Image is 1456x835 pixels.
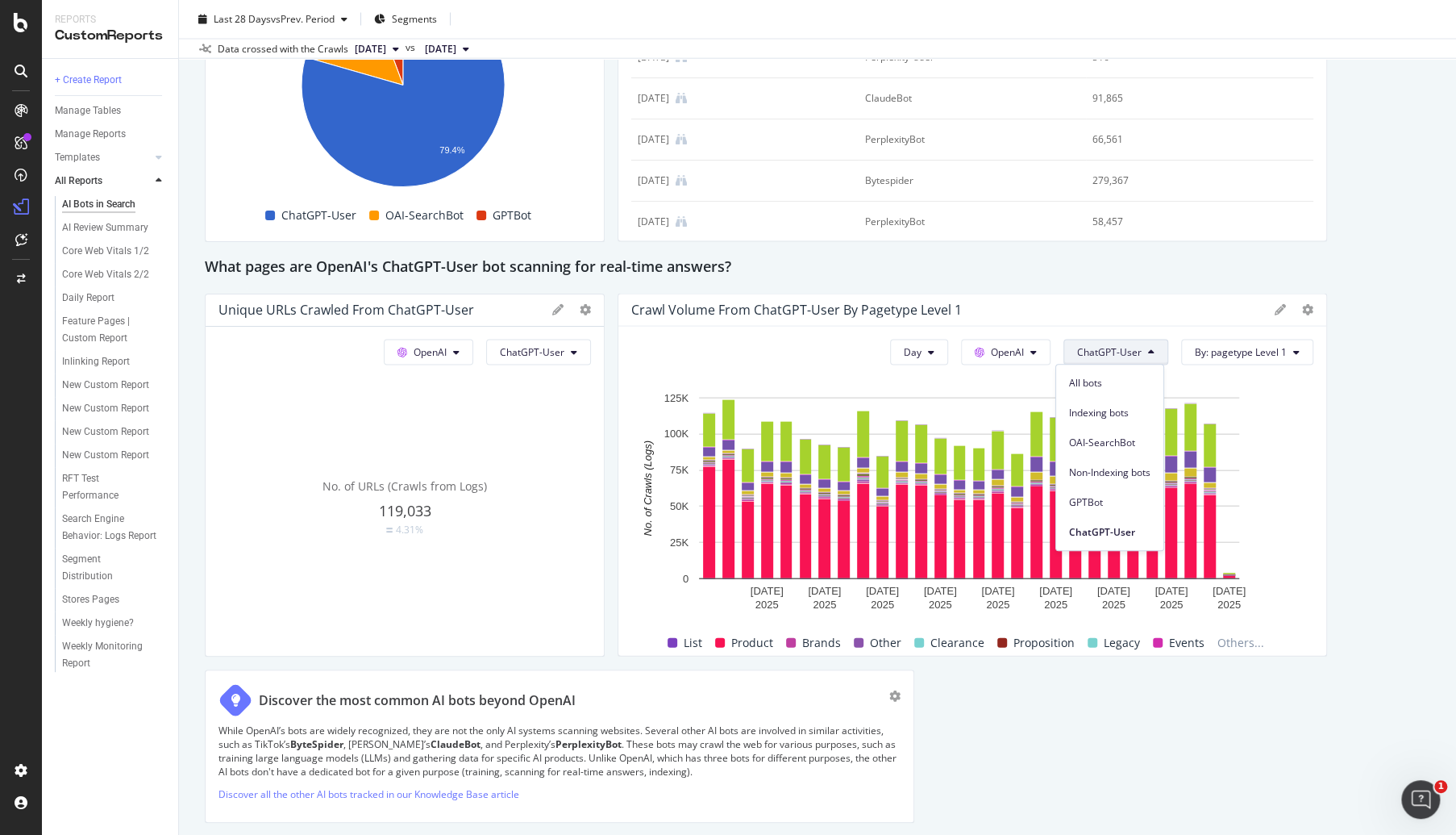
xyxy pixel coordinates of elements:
text: 2025 [1217,599,1241,611]
a: Stores Pages [62,591,167,608]
a: Feature Pages | Custom Report [62,313,167,347]
iframe: Intercom live chat [1401,780,1440,819]
button: ChatGPT-User [1063,340,1168,365]
div: Manage Reports [55,126,126,143]
button: OpenAI [961,340,1050,365]
span: By: pagetype Level 1 [1195,345,1287,359]
h2: What pages are OpenAI's ChatGPT-User bot scanning for real-time answers? [205,255,731,281]
span: OAI-SearchBot [1069,436,1150,450]
div: 66,561 [1092,133,1285,148]
div: Crawl Volume from ChatGPT-User by pagetype Level 1DayOpenAIChatGPT-UserBy: pagetype Level 1A char... [618,294,1327,657]
text: 2025 [813,599,836,611]
div: 58,457 [1092,215,1285,230]
div: Unique URLs Crawled from ChatGPT-User [218,302,474,318]
a: Segment Distribution [62,551,167,585]
div: Discover the most common AI bots beyond OpenAIWhile OpenAI’s bots are widely recognized, they are... [205,670,914,823]
text: [DATE] [981,585,1014,597]
span: OAI-SearchBot [385,206,464,225]
span: ChatGPT-User [500,345,564,359]
div: gear [889,691,901,702]
a: Core Web Vitals 1/2 [62,243,167,260]
button: [DATE] [418,40,476,59]
div: Reports [55,13,165,27]
div: What pages are OpenAI's ChatGPT-User bot scanning for real-time answers? [205,255,1430,281]
a: Manage Reports [55,126,167,143]
text: 2025 [929,599,952,611]
span: Segments [392,12,437,26]
span: GPTBot [493,206,531,225]
text: [DATE] [924,585,957,597]
a: AI Review Summary [62,219,167,236]
button: Day [890,340,948,365]
span: Legacy [1104,633,1140,653]
button: By: pagetype Level 1 [1181,340,1313,365]
div: 4.31% [396,523,423,536]
span: 2025 Sep. 3rd [425,42,456,56]
span: Others... [1211,633,1271,653]
text: 79.4% [439,146,464,156]
text: 50K [670,501,688,513]
span: vs Prev. Period [271,12,335,26]
span: 1 [1434,780,1447,793]
a: Discover all the other AI bots tracked in our Knowledge Base article [218,787,519,801]
div: Discover the most common AI bots beyond OpenAI [259,691,576,710]
text: 75K [670,465,688,477]
span: ChatGPT-User [1077,345,1142,359]
span: No. of URLs (Crawls from Logs) [322,478,487,494]
span: OpenAI [414,345,447,359]
span: 2025 Oct. 1st [355,42,386,56]
text: [DATE] [866,585,899,597]
span: OpenAI [991,345,1024,359]
button: Last 28 DaysvsPrev. Period [192,6,354,32]
span: Indexing bots [1069,406,1150,420]
div: Inlinking Report [62,353,130,370]
div: 91,865 [1092,92,1285,106]
span: 119,033 [379,501,431,520]
text: 100K [664,428,689,440]
div: New Custom Report [62,377,149,394]
span: Clearance [930,633,984,653]
span: Proposition [1013,633,1075,653]
text: 2025 [871,599,894,611]
div: Core Web Vitals 1/2 [62,243,149,260]
text: 2025 [1044,599,1067,611]
a: Weekly Monitoring Report [62,638,167,672]
div: PerplexityBot [865,215,1058,230]
text: 0 [683,573,688,585]
div: Feature Pages | Custom Report [62,313,156,347]
div: 22 Sep. 2025 [638,215,669,230]
text: 2025 [755,599,779,611]
div: New Custom Report [62,447,149,464]
div: AI Bots in Search [62,196,135,213]
div: New Custom Report [62,424,149,440]
div: Segment Distribution [62,551,152,585]
a: Weekly hygiene? [62,615,167,632]
div: Bytespider [865,174,1058,189]
div: Core Web Vitals 2/2 [62,266,149,283]
div: + Create Report [55,72,122,89]
span: ChatGPT-User [1069,525,1150,540]
a: Manage Tables [55,102,167,119]
span: Other [870,633,901,653]
span: GPTBot [1069,495,1150,510]
a: AI Bots in Search [62,196,167,213]
div: Manage Tables [55,102,121,119]
text: [DATE] [1097,585,1130,597]
svg: A chart. [631,390,1306,616]
a: Inlinking Report [62,353,167,370]
div: PerplexityBot [865,133,1058,148]
div: Data crossed with the Crawls [218,42,348,56]
strong: ClaudeBot [431,737,480,751]
text: 2025 [986,599,1009,611]
span: Product [731,633,773,653]
div: 15 Sep. 2025 [638,133,669,148]
div: AI Review Summary [62,219,148,236]
a: Core Web Vitals 2/2 [62,266,167,283]
a: + Create Report [55,72,167,89]
div: Weekly Monitoring Report [62,638,154,672]
text: [DATE] [751,585,784,597]
text: [DATE] [808,585,841,597]
a: New Custom Report [62,447,167,464]
span: vs [406,40,418,55]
